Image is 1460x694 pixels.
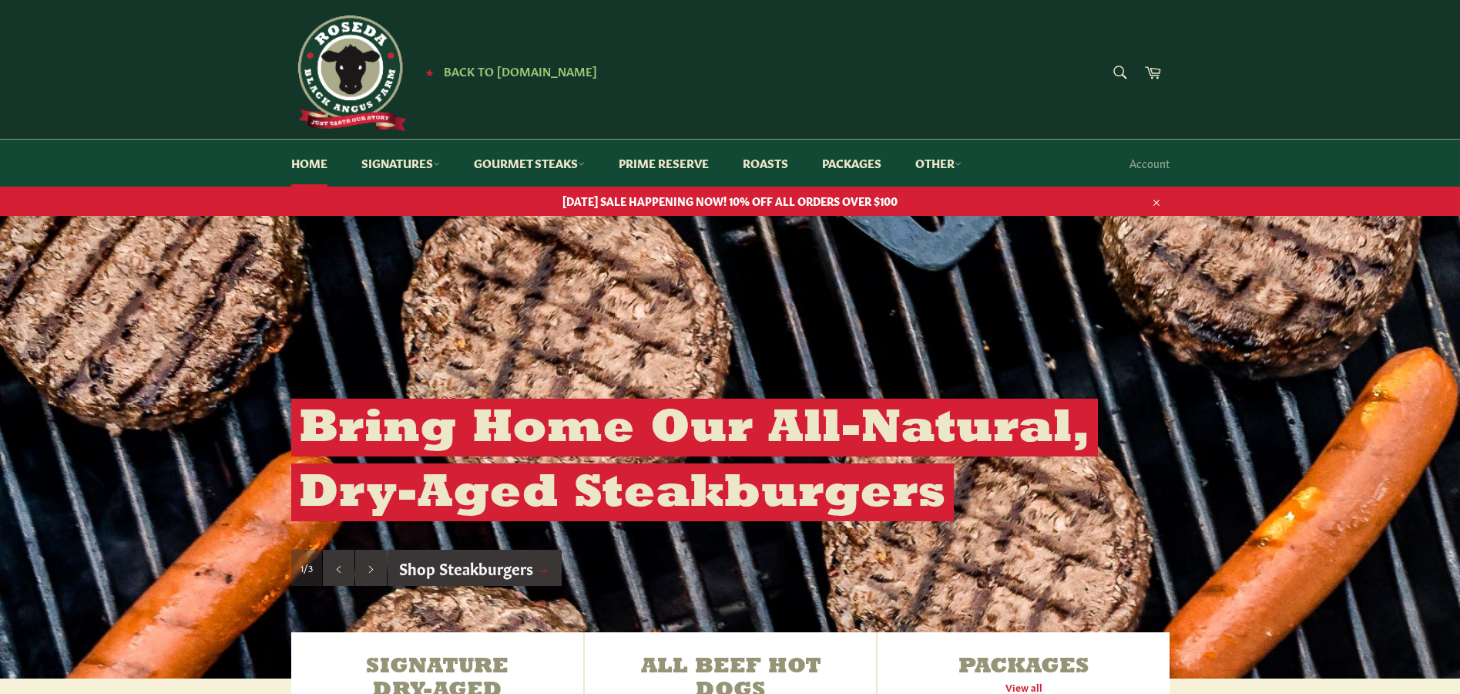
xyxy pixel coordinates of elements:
[425,66,434,78] span: ★
[291,399,1098,521] h2: Bring Home Our All-Natural, Dry-Aged Steakburgers
[900,140,977,187] a: Other
[323,550,354,587] button: Previous slide
[603,140,724,187] a: Prime Reserve
[1122,140,1177,186] a: Account
[535,557,551,578] span: →
[276,194,1185,208] span: [DATE] SALE HAPPENING NOW! 10% OFF ALL ORDERS OVER $100
[444,62,597,79] span: Back to [DOMAIN_NAME]
[807,140,897,187] a: Packages
[346,140,455,187] a: Signatures
[300,561,313,574] span: 1/3
[388,550,562,587] a: Shop Steakburgers
[418,66,597,78] a: ★ Back to [DOMAIN_NAME]
[727,140,804,187] a: Roasts
[291,550,322,587] div: Slide 1, current
[276,140,343,187] a: Home
[291,15,407,131] img: Roseda Beef
[458,140,600,187] a: Gourmet Steaks
[355,550,387,587] button: Next slide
